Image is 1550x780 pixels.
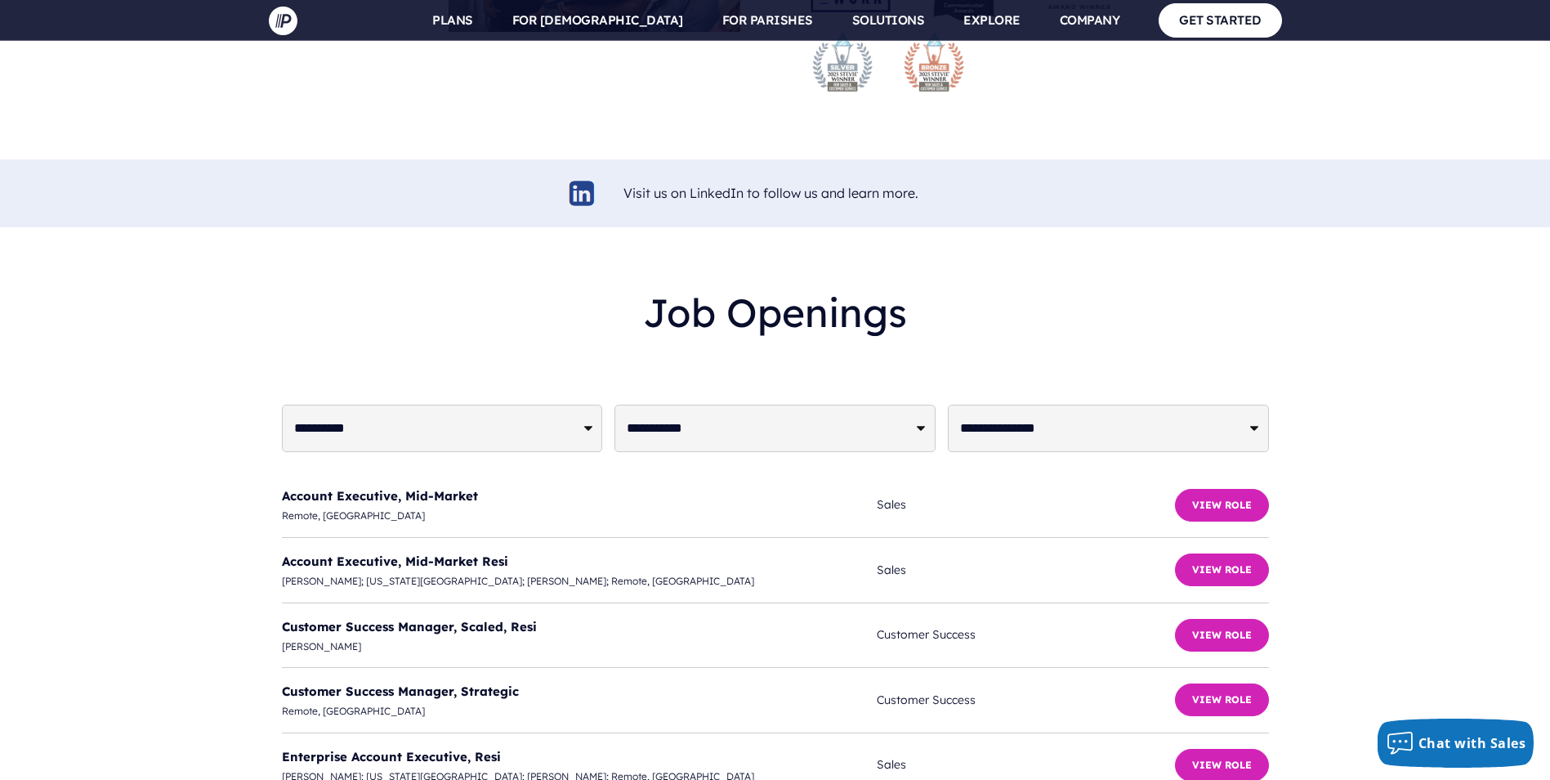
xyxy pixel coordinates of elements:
[1175,619,1269,652] button: View Role
[1175,684,1269,716] button: View Role
[877,690,1174,711] span: Customer Success
[282,638,878,656] span: [PERSON_NAME]
[282,507,878,525] span: Remote, [GEOGRAPHIC_DATA]
[901,29,967,95] img: stevie-bronze
[623,185,918,201] a: Visit us on LinkedIn to follow us and learn more.
[282,619,537,634] a: Customer Success Manager, Scaled, Resi
[1175,489,1269,522] button: View Role
[567,178,597,208] img: linkedin-logo
[282,276,1269,349] h2: Job Openings
[282,488,478,504] a: Account Executive, Mid-Market
[877,495,1174,515] span: Sales
[877,755,1174,775] span: Sales
[877,560,1174,581] span: Sales
[282,749,501,764] a: Enterprise Account Executive, Resi
[282,702,878,720] span: Remote, [GEOGRAPHIC_DATA]
[282,554,508,569] a: Account Executive, Mid-Market Resi
[1159,3,1282,37] a: GET STARTED
[282,572,878,590] span: [PERSON_NAME]; [US_STATE][GEOGRAPHIC_DATA]; [PERSON_NAME]; Remote, [GEOGRAPHIC_DATA]
[1378,719,1534,768] button: Chat with Sales
[1418,734,1526,752] span: Chat with Sales
[810,29,875,95] img: stevie-silver
[877,625,1174,645] span: Customer Success
[282,684,519,699] a: Customer Success Manager, Strategic
[1175,554,1269,586] button: View Role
